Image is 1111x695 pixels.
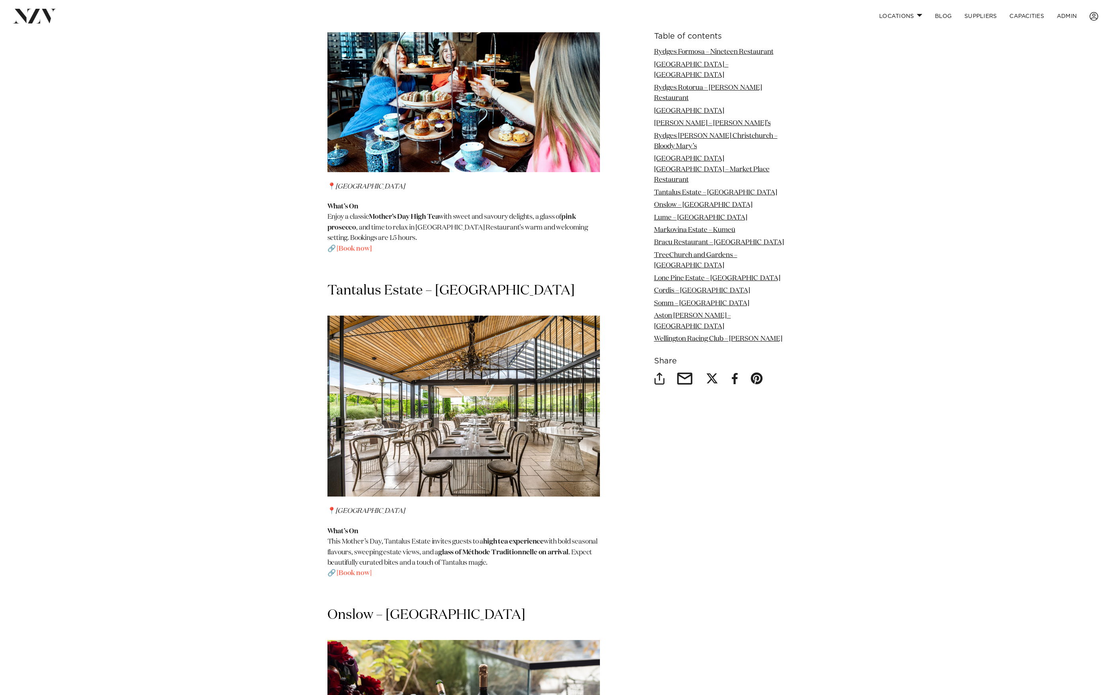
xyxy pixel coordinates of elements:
[1050,8,1083,25] a: ADMIN
[327,202,600,254] p: Enjoy a classic with sweet and savoury delights, a glass of , and time to relax in [GEOGRAPHIC_DA...
[654,155,770,183] a: [GEOGRAPHIC_DATA] [GEOGRAPHIC_DATA] – Market Place Restaurant
[654,227,735,234] a: Markovina Estate – Kumeū
[654,336,782,342] a: Wellington Racing Club – [PERSON_NAME]
[654,107,724,114] a: [GEOGRAPHIC_DATA]
[654,275,780,281] a: Lone Pine Estate – [GEOGRAPHIC_DATA]
[327,506,600,516] p: 📍
[654,132,778,149] a: Rydges [PERSON_NAME] Christchurch – Bloody Mary’s
[654,189,777,196] a: Tantalus Estate – [GEOGRAPHIC_DATA]
[335,508,404,514] em: [GEOGRAPHIC_DATA]
[654,214,747,221] a: Lume – [GEOGRAPHIC_DATA]
[873,8,929,25] a: Locations
[654,357,784,365] h6: Share
[327,214,576,231] strong: pink prosecco
[1003,8,1050,25] a: Capacities
[327,245,372,252] a: 🔗 [Book now]
[13,9,56,23] img: nzv-logo.png
[654,251,737,269] a: TreeChurch and Gardens – [GEOGRAPHIC_DATA]
[654,300,749,306] a: Somm – [GEOGRAPHIC_DATA]
[438,549,568,556] strong: glass of Méthode Traditionnelle on arrival
[483,538,544,545] strong: high tea experience
[958,8,1003,25] a: SUPPLIERS
[335,183,404,190] em: [GEOGRAPHIC_DATA]
[654,61,729,78] a: [GEOGRAPHIC_DATA] – [GEOGRAPHIC_DATA]
[327,528,359,535] strong: What’s On
[929,8,958,25] a: BLOG
[327,203,359,210] strong: What’s On
[654,312,731,330] a: Aston [PERSON_NAME] – [GEOGRAPHIC_DATA]
[339,245,372,252] strong: Book now]
[654,32,784,41] h6: Table of contents
[327,284,575,297] a: Tantalus Estate – [GEOGRAPHIC_DATA]
[654,202,752,208] a: Onslow – [GEOGRAPHIC_DATA]
[654,49,774,55] a: Rydges Formosa – Nineteen Restaurant
[654,84,762,101] a: Rydges Rotorua – [PERSON_NAME] Restaurant
[327,570,372,577] a: 🔗 [Book now]
[654,239,784,246] a: Bracu Restaurant – [GEOGRAPHIC_DATA]
[339,570,370,577] strong: Book now
[654,287,750,294] a: Cordis – [GEOGRAPHIC_DATA]
[654,120,771,127] a: [PERSON_NAME] – [PERSON_NAME]’s
[327,608,525,622] a: Onslow – [GEOGRAPHIC_DATA]
[327,182,600,192] p: 📍
[369,214,439,220] strong: Mother’s Day High Tea
[327,526,600,579] p: This Mother’s Day, Tantalus Estate invites guests to a with bold seasonal flavours, sweeping esta...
